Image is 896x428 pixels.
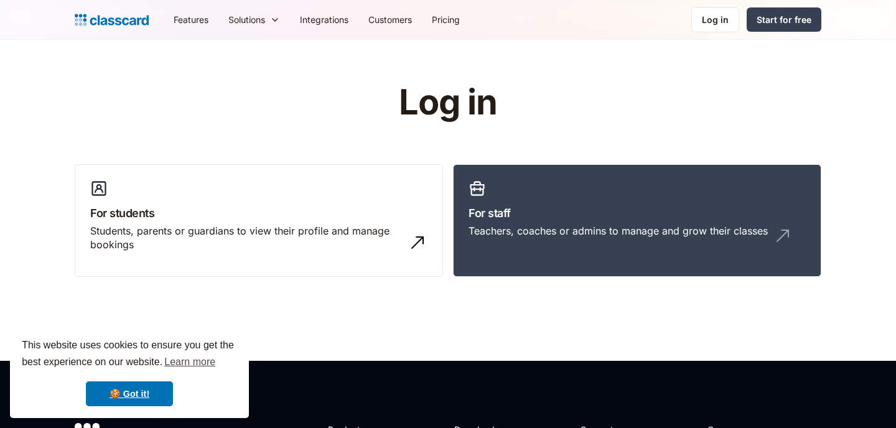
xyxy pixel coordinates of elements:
a: Log in [691,7,739,32]
div: Solutions [218,6,290,34]
h3: For students [90,205,427,221]
div: Students, parents or guardians to view their profile and manage bookings [90,224,403,252]
a: Pricing [422,6,470,34]
div: Start for free [757,13,811,26]
div: Log in [702,13,729,26]
a: Customers [358,6,422,34]
span: This website uses cookies to ensure you get the best experience on our website. [22,338,237,371]
a: For studentsStudents, parents or guardians to view their profile and manage bookings [75,164,443,277]
a: learn more about cookies [162,353,217,371]
h3: For staff [469,205,806,221]
a: dismiss cookie message [86,381,173,406]
div: Solutions [228,13,265,26]
a: For staffTeachers, coaches or admins to manage and grow their classes [453,164,821,277]
a: Logo [75,11,149,29]
a: Features [164,6,218,34]
h1: Log in [251,83,646,122]
div: Teachers, coaches or admins to manage and grow their classes [469,224,768,238]
a: Start for free [747,7,821,32]
a: Integrations [290,6,358,34]
div: cookieconsent [10,326,249,418]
